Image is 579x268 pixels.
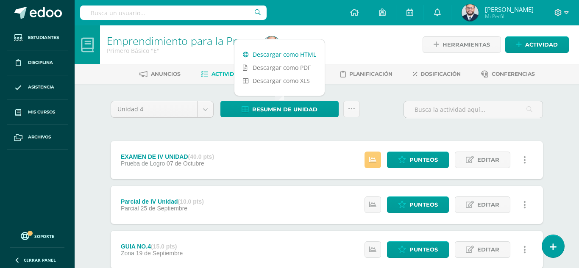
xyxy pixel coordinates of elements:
[252,102,317,117] span: Resumen de unidad
[7,125,68,150] a: Archivos
[220,101,339,117] a: Resumen de unidad
[212,71,249,77] span: Actividades
[139,67,181,81] a: Anuncios
[234,48,325,61] a: Descargar como HTML
[34,233,54,239] span: Soporte
[477,197,499,213] span: Editar
[121,243,183,250] div: GUIA NO.4
[24,257,56,263] span: Cerrar panel
[413,67,461,81] a: Dosificación
[409,152,438,168] span: Punteos
[28,84,54,91] span: Asistencia
[117,101,191,117] span: Unidad 4
[263,36,280,53] img: 6a2ad2c6c0b72cf555804368074c1b95.png
[234,74,325,87] a: Descargar como XLS
[121,205,139,212] span: Parcial
[7,100,68,125] a: Mis cursos
[121,153,214,160] div: EXAMEN DE IV UNIDAD
[201,67,249,81] a: Actividades
[387,241,449,258] a: Punteos
[477,152,499,168] span: Editar
[121,160,165,167] span: Prueba de Logro
[409,197,438,213] span: Punteos
[121,198,204,205] div: Parcial de IV Unidad
[188,153,214,160] strong: (40.0 pts)
[111,101,213,117] a: Unidad 4
[28,34,59,41] span: Estudiantes
[80,6,267,20] input: Busca un usuario...
[28,109,55,116] span: Mis cursos
[505,36,569,53] a: Actividad
[485,13,534,20] span: Mi Perfil
[387,152,449,168] a: Punteos
[167,160,204,167] span: 07 de Octubre
[404,101,543,118] input: Busca la actividad aquí...
[462,4,479,21] img: 6a2ad2c6c0b72cf555804368074c1b95.png
[349,71,392,77] span: Planificación
[485,5,534,14] span: [PERSON_NAME]
[107,33,293,48] a: Emprendimiento para la Productividad
[7,75,68,100] a: Asistencia
[178,198,204,205] strong: (10.0 pts)
[141,205,188,212] span: 25 de Septiembre
[7,50,68,75] a: Disciplina
[136,250,183,257] span: 19 de Septiembre
[28,59,53,66] span: Disciplina
[423,36,501,53] a: Herramientas
[443,37,490,52] span: Herramientas
[492,71,535,77] span: Conferencias
[28,134,51,141] span: Archivos
[477,242,499,257] span: Editar
[387,196,449,213] a: Punteos
[525,37,558,52] span: Actividad
[151,71,181,77] span: Anuncios
[420,71,461,77] span: Dosificación
[107,35,253,47] h1: Emprendimiento para la Productividad
[409,242,438,257] span: Punteos
[151,243,177,250] strong: (15.0 pts)
[10,230,64,241] a: Soporte
[7,25,68,50] a: Estudiantes
[340,67,392,81] a: Planificación
[234,61,325,74] a: Descargar como PDF
[107,47,253,55] div: Primero Básico 'E'
[121,250,134,257] span: Zona
[481,67,535,81] a: Conferencias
